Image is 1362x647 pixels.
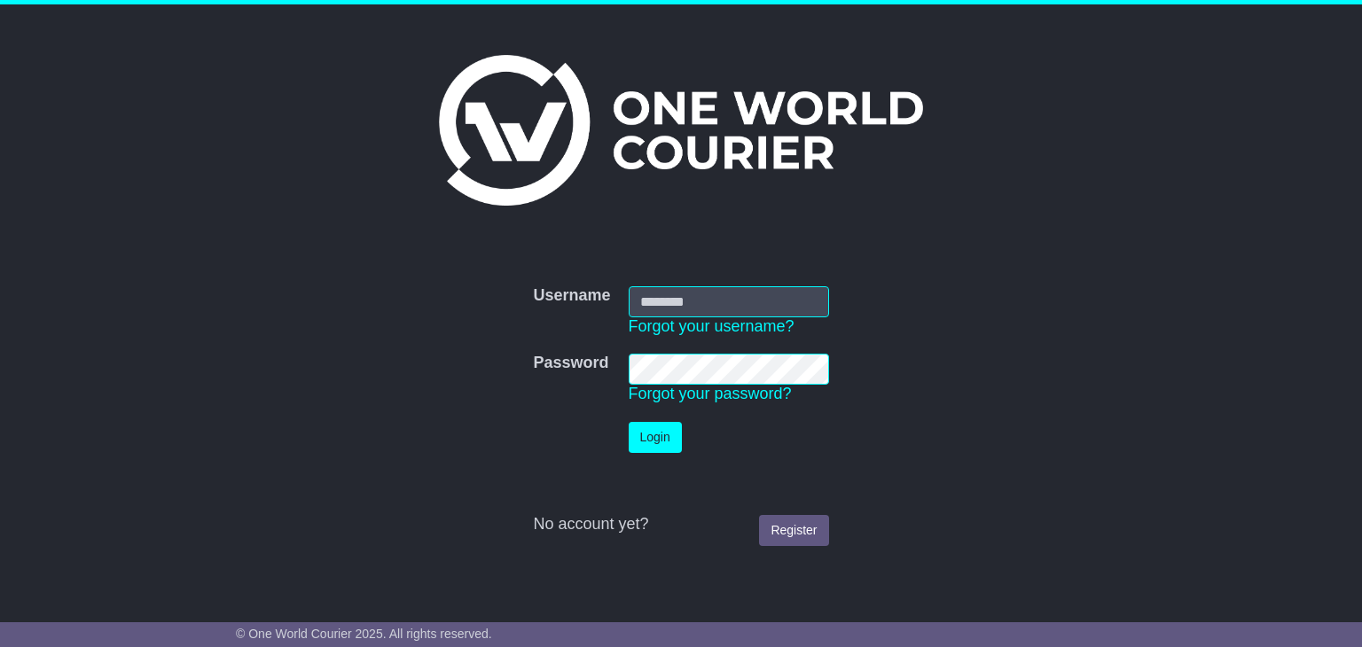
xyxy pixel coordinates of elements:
[629,422,682,453] button: Login
[629,317,794,335] a: Forgot your username?
[533,286,610,306] label: Username
[629,385,792,402] a: Forgot your password?
[759,515,828,546] a: Register
[236,627,492,641] span: © One World Courier 2025. All rights reserved.
[533,515,828,534] div: No account yet?
[439,55,923,206] img: One World
[533,354,608,373] label: Password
